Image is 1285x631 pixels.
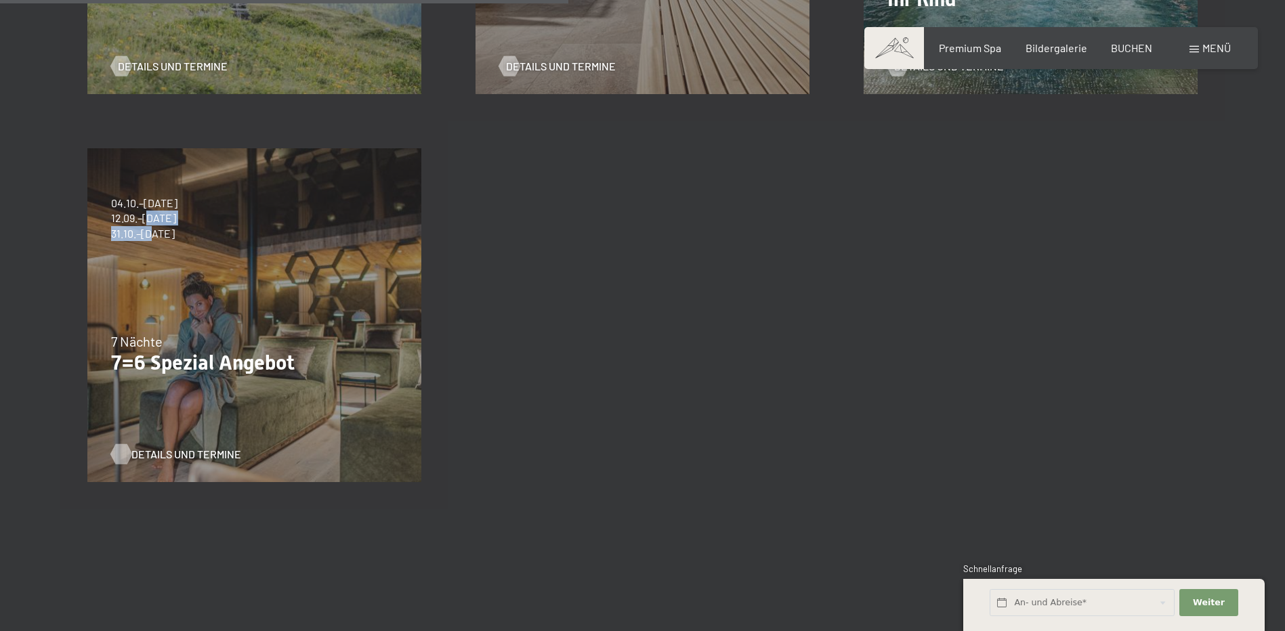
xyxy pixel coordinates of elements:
[1179,589,1238,617] button: Weiter
[111,226,177,241] span: 31.10.–[DATE]
[111,333,163,349] span: 7 Nächte
[111,447,228,462] a: Details und Termine
[963,563,1022,574] span: Schnellanfrage
[111,59,228,74] a: Details und Termine
[111,351,398,375] p: 7=6 Spezial Angebot
[1193,596,1225,609] span: Weiter
[1111,41,1152,54] a: BUCHEN
[887,59,1004,74] a: Details und Termine
[111,196,177,211] span: 04.10.–[DATE]
[111,211,177,225] span: 12.09.–[DATE]
[1202,41,1231,54] span: Menü
[506,59,616,74] span: Details und Termine
[131,447,241,462] span: Details und Termine
[118,59,228,74] span: Details und Termine
[939,41,1001,54] a: Premium Spa
[1026,41,1087,54] a: Bildergalerie
[499,59,616,74] a: Details und Termine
